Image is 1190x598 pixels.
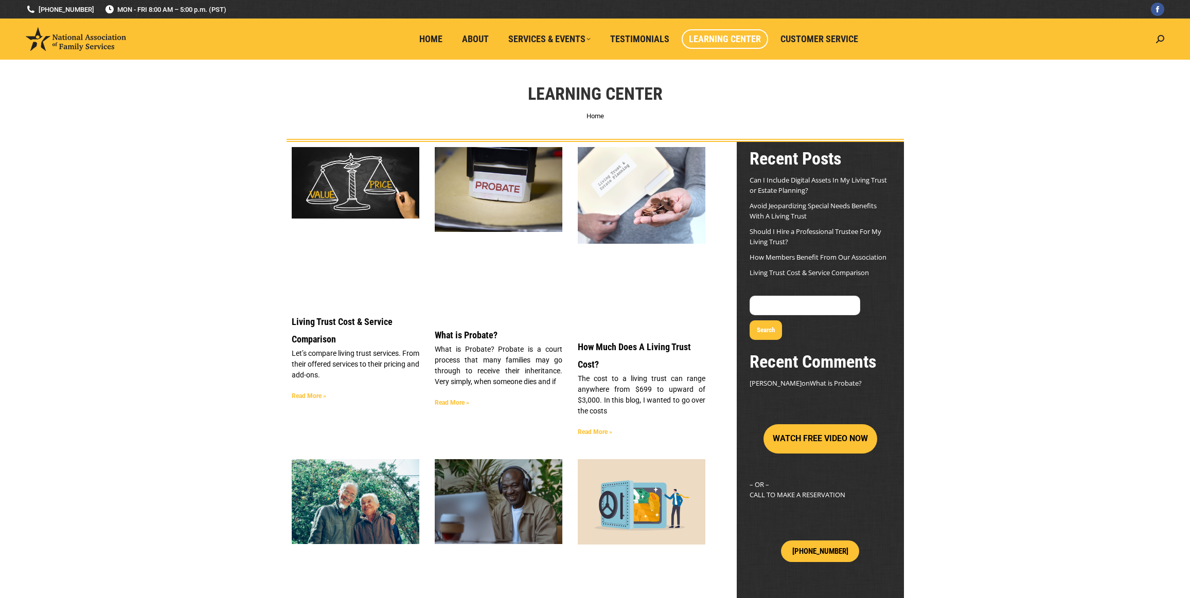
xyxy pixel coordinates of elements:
[682,29,768,49] a: Learning Center
[104,5,226,14] span: MON - FRI 8:00 AM – 5:00 p.m. (PST)
[578,147,705,244] img: Living Trust Cost
[750,378,891,388] footer: on
[292,459,419,544] img: Header Image Happy Family. WHAT IS A LIVING TRUST?
[292,147,419,219] img: Living Trust Service and Price Comparison Blog Image
[26,27,126,51] img: National Association of Family Services
[292,316,393,345] a: Living Trust Cost & Service Comparison
[610,33,669,45] span: Testimonials
[750,268,869,277] a: Living Trust Cost & Service Comparison
[435,344,562,387] p: What is Probate? Probate is a court process that many families may go through to receive their in...
[750,175,887,195] a: Can I Include Digital Assets In My Living Trust or Estate Planning?
[528,82,663,105] h1: Learning Center
[750,201,877,221] a: Avoid Jeopardizing Special Needs Benefits With A Living Trust
[773,29,865,49] a: Customer Service
[292,147,419,303] a: Living Trust Service and Price Comparison Blog Image
[508,33,591,45] span: Services & Events
[810,378,862,388] a: What is Probate?
[26,5,94,14] a: [PHONE_NUMBER]
[578,373,705,416] p: The cost to a living trust can range anywhere from $699 to upward of $3,000. In this blog, I want...
[763,434,877,443] a: WATCH FREE VIDEO NOW
[435,459,562,544] img: LIVING TRUST VS. WILL
[578,459,705,545] img: Secure Your DIgital Assets
[750,320,782,340] button: Search
[1151,3,1164,16] a: Facebook page opens in new window
[603,29,677,49] a: Testimonials
[578,147,705,328] a: Living Trust Cost
[750,227,881,246] a: Should I Hire a Professional Trustee For My Living Trust?
[455,29,496,49] a: About
[462,33,489,45] span: About
[412,29,450,49] a: Home
[689,33,761,45] span: Learning Center
[435,399,469,406] a: Read more about What is Probate?
[750,252,886,262] a: How Members Benefit From Our Association
[435,330,498,340] a: What is Probate?
[781,540,860,562] a: [PHONE_NUMBER]
[435,147,562,232] img: What is Probate?
[763,424,877,454] button: WATCH FREE VIDEO NOW
[578,428,612,436] a: Read more about How Much Does A Living Trust Cost?
[750,147,891,170] h2: Recent Posts
[578,341,691,370] a: How Much Does A Living Trust Cost?
[750,350,891,373] h2: Recent Comments
[750,479,891,500] p: – OR – CALL TO MAKE A RESERVATION
[780,33,858,45] span: Customer Service
[292,348,419,380] p: Let’s compare living trust services. From their offered services to their pricing and add-ons.
[587,112,604,120] a: Home
[750,378,802,388] span: [PERSON_NAME]
[419,33,442,45] span: Home
[292,392,326,400] a: Read more about Living Trust Cost & Service Comparison
[435,147,562,316] a: What is Probate?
